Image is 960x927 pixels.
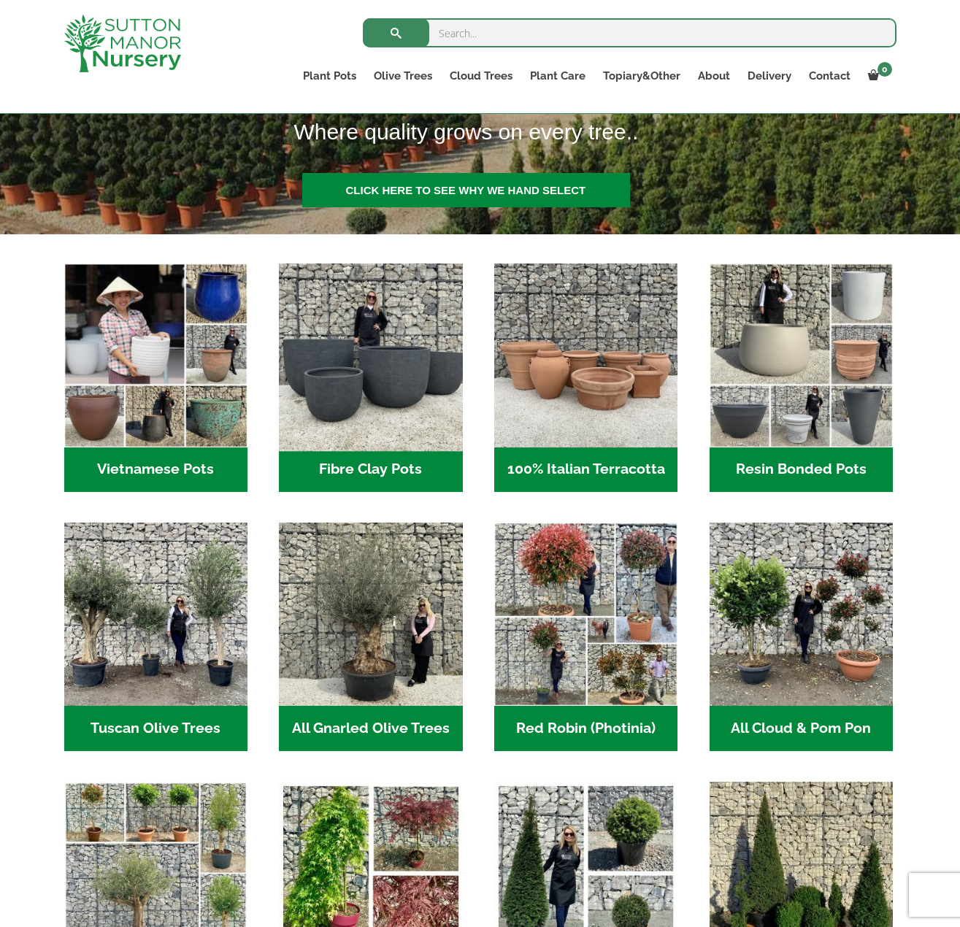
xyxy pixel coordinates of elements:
[279,264,462,492] a: Visit product category Fibre Clay Pots
[365,66,441,86] a: Olive Trees
[64,264,247,492] a: Visit product category Vietnamese Pots
[494,523,677,751] a: Visit product category Red Robin (Photinia)
[64,15,181,72] img: logo
[494,706,677,751] h2: Red Robin (Photinia)
[494,264,677,492] a: Visit product category 100% Italian Terracotta
[594,66,689,86] a: Topiary&Other
[689,66,739,86] a: About
[521,66,594,86] a: Plant Care
[800,66,859,86] a: Contact
[279,706,462,751] h2: All Gnarled Olive Trees
[274,259,467,452] img: Home - 8194B7A3 2818 4562 B9DD 4EBD5DC21C71 1 105 c 1
[739,66,800,86] a: Delivery
[859,66,896,86] a: 0
[64,523,247,751] a: Visit product category Tuscan Olive Trees
[363,18,896,47] input: Search...
[64,706,247,751] h2: Tuscan Olive Trees
[494,264,677,447] img: Home - 1B137C32 8D99 4B1A AA2F 25D5E514E47D 1 105 c
[279,523,462,751] a: Visit product category All Gnarled Olive Trees
[64,447,247,493] h2: Vietnamese Pots
[710,523,893,751] a: Visit product category All Cloud & Pom Pon
[279,523,462,706] img: Home - 5833C5B7 31D0 4C3A 8E42 DB494A1738DB
[441,66,521,86] a: Cloud Trees
[64,264,247,447] img: Home - 6E921A5B 9E2F 4B13 AB99 4EF601C89C59 1 105 c
[710,264,893,447] img: Home - 67232D1B A461 444F B0F6 BDEDC2C7E10B 1 105 c
[279,447,462,493] h2: Fibre Clay Pots
[710,706,893,751] h2: All Cloud & Pom Pon
[710,523,893,706] img: Home - A124EB98 0980 45A7 B835 C04B779F7765
[494,447,677,493] h2: 100% Italian Terracotta
[710,264,893,492] a: Visit product category Resin Bonded Pots
[494,523,677,706] img: Home - F5A23A45 75B5 4929 8FB2 454246946332
[294,66,365,86] a: Plant Pots
[64,523,247,706] img: Home - 7716AD77 15EA 4607 B135 B37375859F10
[710,447,893,493] h2: Resin Bonded Pots
[878,62,892,77] span: 0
